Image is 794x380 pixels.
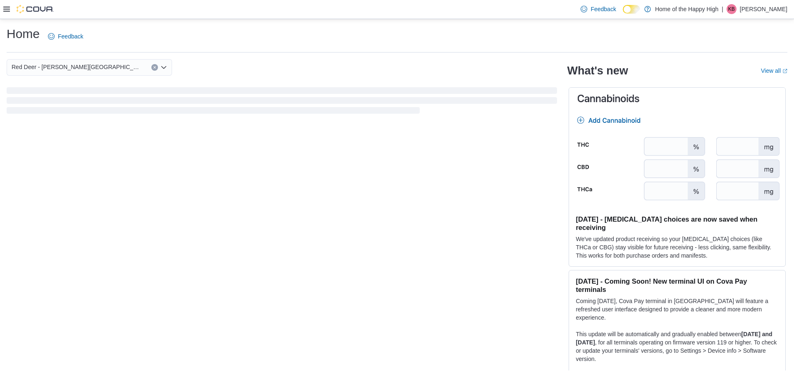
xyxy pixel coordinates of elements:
p: Home of the Happy High [655,4,718,14]
a: Feedback [577,1,619,17]
button: Open list of options [160,64,167,71]
p: We've updated product receiving so your [MEDICAL_DATA] choices (like THCa or CBG) stay visible fo... [576,235,779,260]
h3: [DATE] - [MEDICAL_DATA] choices are now saved when receiving [576,215,779,232]
input: Dark Mode [623,5,640,14]
button: Clear input [151,64,158,71]
span: KB [728,4,735,14]
span: Red Deer - [PERSON_NAME][GEOGRAPHIC_DATA] - Fire & Flower [12,62,143,72]
div: Kelci Brenna [727,4,737,14]
p: Coming [DATE], Cova Pay terminal in [GEOGRAPHIC_DATA] will feature a refreshed user interface des... [576,297,779,322]
a: View allExternal link [761,67,787,74]
svg: External link [782,69,787,74]
span: Loading [7,89,557,115]
span: Feedback [58,32,83,41]
span: Feedback [591,5,616,13]
img: Cova [17,5,54,13]
p: This update will be automatically and gradually enabled between , for all terminals operating on ... [576,330,779,363]
strong: [DATE] and [DATE] [576,331,772,346]
h3: [DATE] - Coming Soon! New terminal UI on Cova Pay terminals [576,277,779,294]
p: [PERSON_NAME] [740,4,787,14]
h1: Home [7,26,40,42]
p: | [722,4,723,14]
a: Feedback [45,28,86,45]
h2: What's new [567,64,628,77]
